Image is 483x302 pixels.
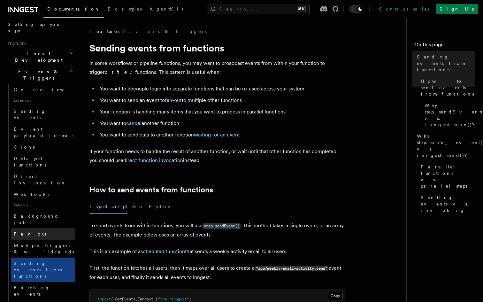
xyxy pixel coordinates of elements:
[108,6,142,12] span: Examples
[5,48,75,66] button: Local Development
[11,228,75,240] a: Fan out
[43,2,104,18] a: Documentation
[146,2,187,17] a: AgentKit
[158,297,167,301] span: from
[14,231,46,236] span: Fan out
[89,185,213,194] a: How to send events from functions
[89,147,345,165] p: If your function needs to handle the result of another function, or wait until that other functio...
[111,297,135,301] span: { GetEvents
[11,84,75,95] a: Overview
[14,192,50,197] span: Webhooks
[11,282,75,300] a: Batching events
[5,19,75,36] a: Setting up your app
[138,297,158,301] span: Inngest }
[14,127,74,138] span: Event payload format
[135,297,138,301] span: ,
[5,42,27,47] span: Features
[165,97,182,103] a: fan-out
[5,66,75,84] button: Events & Triggers
[417,54,475,73] span: Sending events from functions
[349,5,364,13] button: Toggle dark mode
[422,100,475,130] a: Why step.sendEvent() vs. inngest.send()?
[47,6,100,12] span: Documentation
[14,285,50,297] span: Batching events
[89,247,345,256] p: This is an example of a that sends a weekly activity email to all users.
[89,59,345,77] p: In some workflows or pipeline functions, you may want to broadcast events from within your functi...
[11,200,75,210] span: Patterns
[14,243,74,254] span: Multiple triggers & wildcards
[11,123,75,141] a: Event payload format
[14,156,46,167] span: Delayed functions
[98,119,345,128] li: You want to another function
[421,164,475,189] span: Parallel functions vs. parallel steps
[97,297,111,301] span: import
[11,240,75,258] a: Multiple triggers & wildcards
[8,22,63,33] span: Setting up your app
[11,95,75,105] span: Essentials
[421,194,475,213] span: Sending events vs. invoking
[255,266,328,271] code: "app/weekly-email-activity.send"
[418,75,475,100] a: How to send events from functions
[104,2,146,17] a: Examples
[14,144,35,150] span: Crons
[414,130,475,161] a: Why step.send_event() vs. inngest.send()?
[11,189,75,200] a: Webhooks
[128,28,207,35] a: Events & Triggers
[169,297,189,301] span: "inngest"
[149,199,172,214] button: Python
[105,69,135,75] em: other
[194,132,240,138] a: waiting for an event
[14,174,66,185] span: Direct invocation
[11,171,75,189] a: Direct invocation
[89,199,127,214] button: TypeScript
[89,28,119,35] span: Features
[14,213,59,225] span: Background jobs
[14,87,80,92] span: Overview
[123,157,183,163] a: direct function invocation
[141,248,185,254] a: scheduled function
[89,221,345,239] p: To send events from within functions, you will use . This method takes a single event, or an arra...
[436,4,478,14] a: Sign Up
[14,261,61,279] span: Sending events from functions
[418,161,475,192] a: Parallel functions vs. parallel steps
[132,199,144,214] button: Go
[89,42,345,54] h1: Sending events from functions
[98,107,345,116] li: Your function is handling many items that you want to process in parallel functions
[89,264,345,282] p: First, the function fetches all users, then it maps over all users to create a event for each use...
[5,68,70,81] span: Events & Triggers
[149,6,183,12] span: AgentKit
[297,6,306,12] kbd: ⌘K
[421,78,475,97] span: How to send events from functions
[203,222,241,228] a: step.sendEvent()
[14,109,46,120] span: Sending events
[11,153,75,171] a: Delayed functions
[414,51,475,75] a: Sending events from functions
[11,258,75,282] a: Sending events from functions
[11,105,75,123] a: Sending events
[126,120,142,126] a: cancel
[375,4,433,14] a: Contact sales
[98,96,345,105] li: You want to send an event to to multiple other functions
[328,292,343,300] button: Copy
[98,130,345,139] li: You want to send data to another function
[418,192,475,216] a: Sending events vs. invoking
[414,41,475,51] h4: On this page
[208,4,310,14] button: Search...⌘K
[11,141,75,153] a: Crons
[203,223,241,229] code: step.sendEvent()
[98,84,345,93] li: You want to decouple logic into separate functions that can be re-used across your system
[189,297,191,301] span: ;
[5,50,70,63] span: Local Development
[11,210,75,228] a: Background jobs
